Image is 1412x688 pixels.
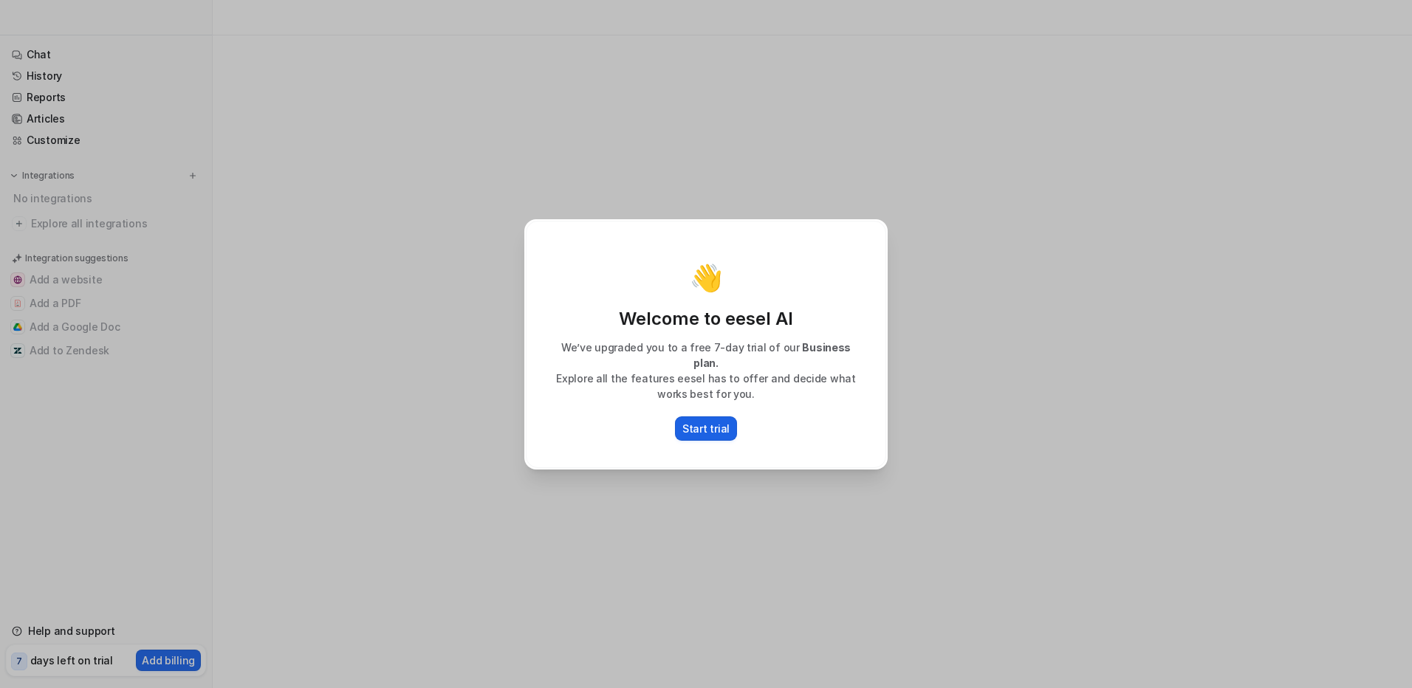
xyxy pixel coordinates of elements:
[690,263,723,292] p: 👋
[675,416,737,441] button: Start trial
[541,307,871,331] p: Welcome to eesel AI
[541,371,871,402] p: Explore all the features eesel has to offer and decide what works best for you.
[682,421,730,436] p: Start trial
[541,340,871,371] p: We’ve upgraded you to a free 7-day trial of our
